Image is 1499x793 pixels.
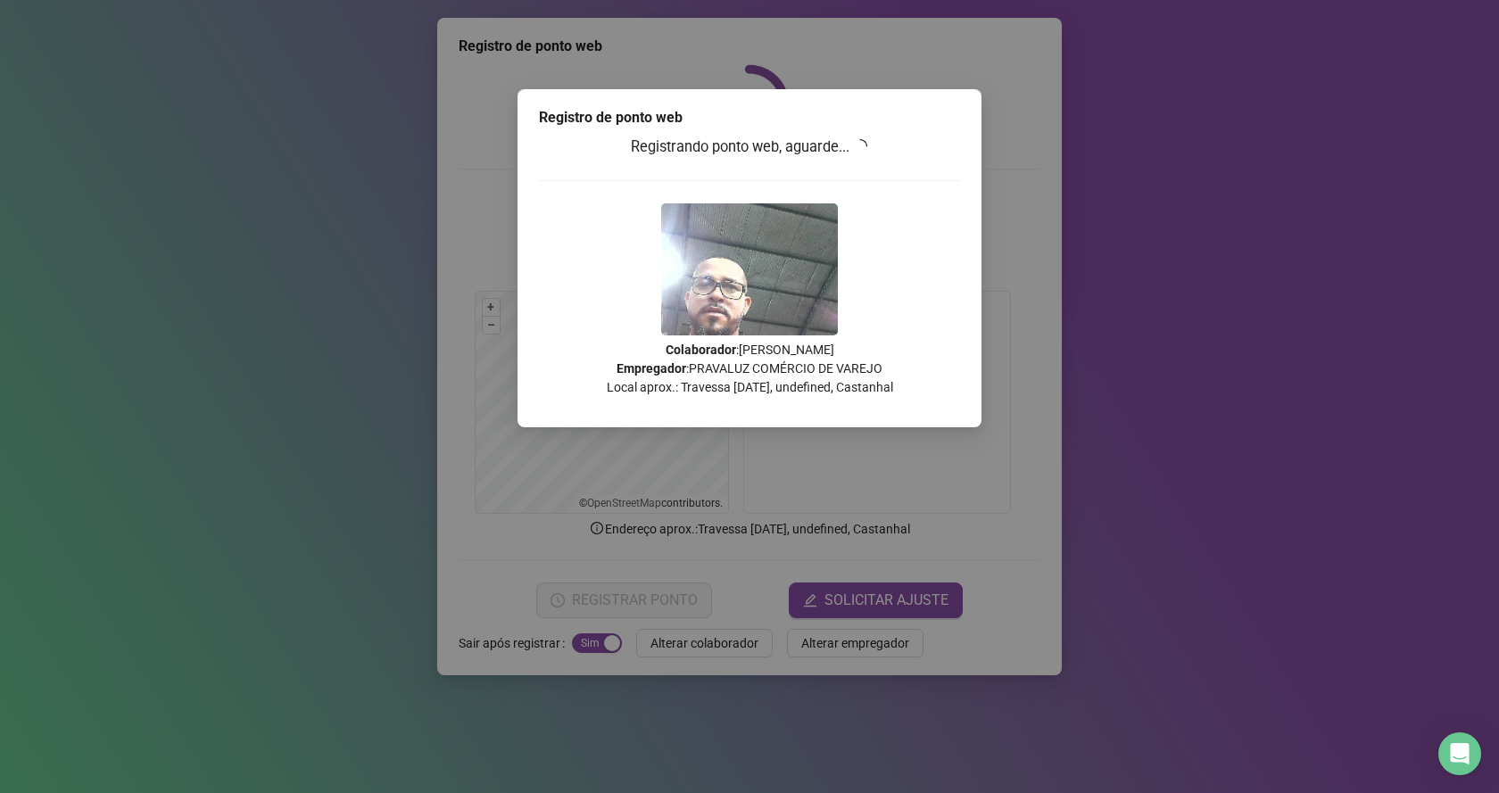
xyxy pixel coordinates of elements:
strong: Colaborador [666,343,736,357]
span: loading [853,139,867,153]
div: Registro de ponto web [539,107,960,128]
h3: Registrando ponto web, aguarde... [539,136,960,159]
img: 9k= [661,203,838,335]
div: Open Intercom Messenger [1438,732,1481,775]
strong: Empregador [617,361,686,376]
p: : [PERSON_NAME] : PRAVALUZ COMÉRCIO DE VAREJO Local aprox.: Travessa [DATE], undefined, Castanhal [539,341,960,397]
